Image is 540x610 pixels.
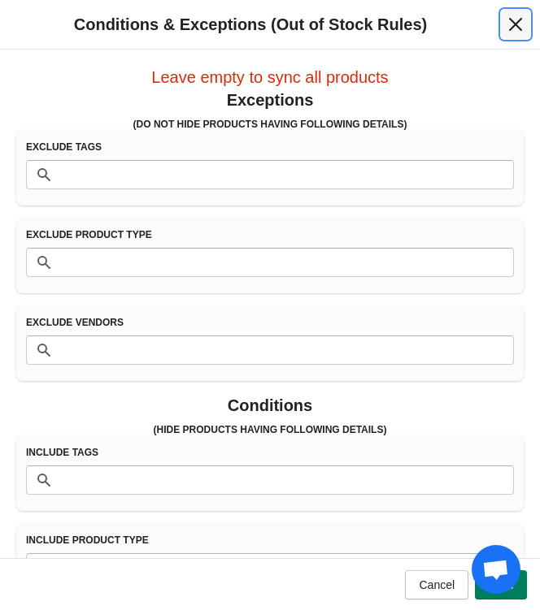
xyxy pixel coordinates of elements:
[26,446,514,459] h3: Include Tags
[405,570,468,599] button: Cancel
[26,534,514,547] h3: Include Product Type
[16,118,524,131] h3: (Do Not Hide products having following details)
[26,228,514,241] h3: Exclude Product Type
[26,316,514,329] h3: Exclude Vendors
[227,91,314,109] span: Exceptions
[228,396,312,414] span: Conditions
[151,68,388,86] span: Leave empty to sync all products
[501,10,530,39] button: Close
[74,15,427,33] span: Conditions & Exceptions (Out of Stock Rules)
[26,141,514,154] h3: Exclude Tags
[475,570,527,599] button: Save
[16,423,524,436] h3: (Hide products having following details)
[419,578,455,591] span: Cancel
[472,545,520,594] div: Open chat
